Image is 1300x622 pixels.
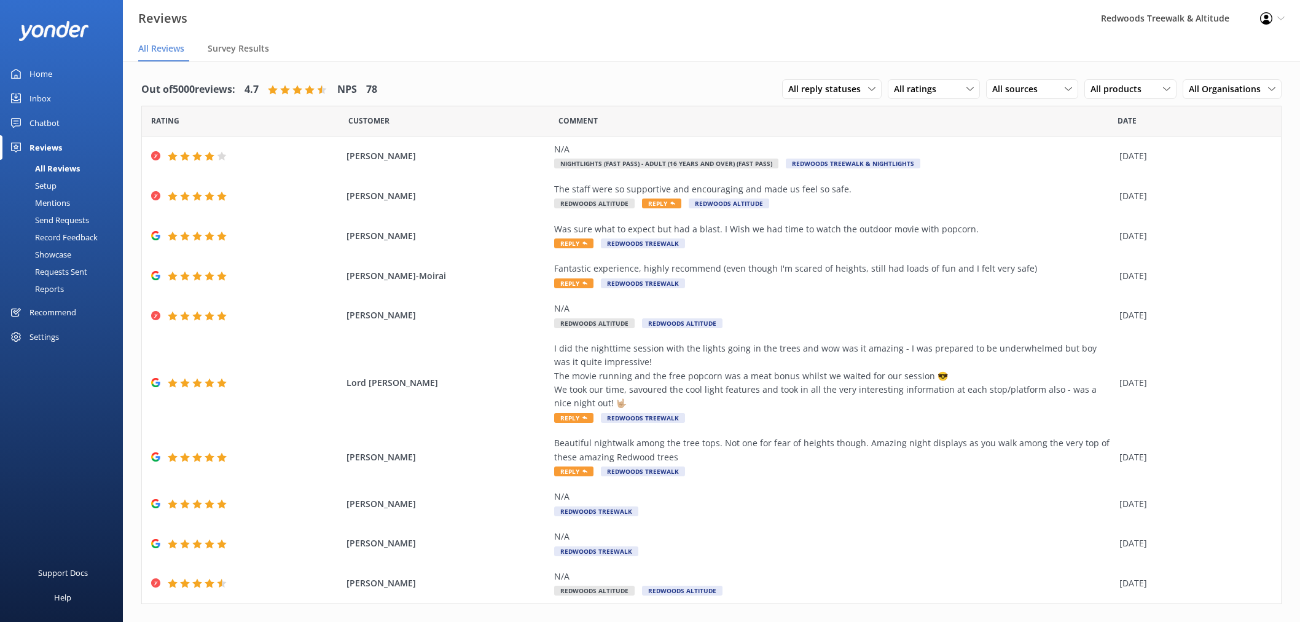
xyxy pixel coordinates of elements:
[554,302,1113,315] div: N/A
[208,42,269,55] span: Survey Results
[347,451,548,464] span: [PERSON_NAME]
[554,546,638,556] span: Redwoods Treewalk
[7,280,123,297] a: Reports
[151,115,179,127] span: Date
[7,246,123,263] a: Showcase
[1119,189,1266,203] div: [DATE]
[554,436,1113,464] div: Beautiful nightwalk among the tree tops. Not one for fear of heights though. Amazing night displa...
[29,300,76,325] div: Recommend
[7,280,64,297] div: Reports
[7,263,123,280] a: Requests Sent
[788,82,868,96] span: All reply statuses
[1118,115,1137,127] span: Date
[894,82,944,96] span: All ratings
[554,413,593,423] span: Reply
[554,222,1113,236] div: Was sure what to expect but had a blast. I Wish we had time to watch the outdoor movie with popcorn.
[7,177,57,194] div: Setup
[54,585,71,610] div: Help
[29,325,59,349] div: Settings
[1119,309,1266,322] div: [DATE]
[554,143,1113,156] div: N/A
[1119,497,1266,511] div: [DATE]
[347,269,548,283] span: [PERSON_NAME]-Moirai
[601,413,685,423] span: Redwoods Treewalk
[1119,149,1266,163] div: [DATE]
[554,238,593,248] span: Reply
[7,177,123,194] a: Setup
[347,189,548,203] span: [PERSON_NAME]
[554,278,593,288] span: Reply
[554,530,1113,543] div: N/A
[347,537,548,550] span: [PERSON_NAME]
[366,82,377,98] h4: 78
[689,199,769,208] span: Redwoods Altitude
[1119,376,1266,390] div: [DATE]
[642,199,681,208] span: Reply
[141,82,235,98] h4: Out of 5000 reviews:
[138,42,184,55] span: All Reviews
[1091,82,1149,96] span: All products
[7,211,123,229] a: Send Requests
[337,82,357,98] h4: NPS
[554,318,635,328] span: Redwoods Altitude
[786,159,920,168] span: Redwoods Treewalk & Nightlights
[554,586,635,596] span: Redwoods Altitude
[1119,451,1266,464] div: [DATE]
[554,342,1113,411] div: I did the nighttime session with the lights going in the trees and wow was it amazing - I was pre...
[138,9,187,28] h3: Reviews
[558,115,598,127] span: Question
[554,506,638,516] span: Redwoods Treewalk
[554,262,1113,275] div: Fantastic experience, highly recommend (even though I'm scared of heights, still had loads of fun...
[7,160,123,177] a: All Reviews
[1189,82,1268,96] span: All Organisations
[7,229,123,246] a: Record Feedback
[554,570,1113,583] div: N/A
[348,115,390,127] span: Date
[7,194,70,211] div: Mentions
[601,238,685,248] span: Redwoods Treewalk
[554,159,778,168] span: Nightlights (Fast Pass) - Adult (16 years and over) (Fast Pass)
[347,229,548,243] span: [PERSON_NAME]
[347,149,548,163] span: [PERSON_NAME]
[1119,229,1266,243] div: [DATE]
[601,466,685,476] span: Redwoods Treewalk
[29,111,60,135] div: Chatbot
[38,561,88,585] div: Support Docs
[992,82,1045,96] span: All sources
[1119,537,1266,550] div: [DATE]
[29,135,62,160] div: Reviews
[7,246,71,263] div: Showcase
[554,490,1113,503] div: N/A
[642,586,722,596] span: Redwoods Altitude
[347,309,548,322] span: [PERSON_NAME]
[29,61,52,86] div: Home
[7,211,89,229] div: Send Requests
[642,318,722,328] span: Redwoods Altitude
[347,577,548,590] span: [PERSON_NAME]
[7,263,87,280] div: Requests Sent
[29,86,51,111] div: Inbox
[601,278,685,288] span: Redwoods Treewalk
[7,229,98,246] div: Record Feedback
[347,497,548,511] span: [PERSON_NAME]
[554,466,593,476] span: Reply
[1119,577,1266,590] div: [DATE]
[18,21,89,41] img: yonder-white-logo.png
[347,376,548,390] span: Lord [PERSON_NAME]
[7,160,80,177] div: All Reviews
[554,183,1113,196] div: The staff were so supportive and encouraging and made us feel so safe.
[7,194,123,211] a: Mentions
[245,82,259,98] h4: 4.7
[554,199,635,208] span: Redwoods Altitude
[1119,269,1266,283] div: [DATE]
